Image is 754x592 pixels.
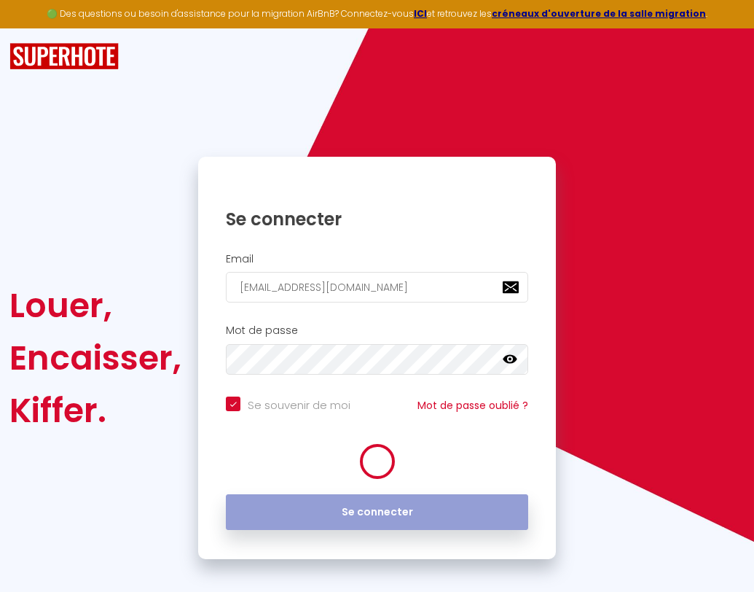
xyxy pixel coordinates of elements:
a: ICI [414,7,427,20]
h1: Se connecter [226,208,528,230]
a: créneaux d'ouverture de la salle migration [492,7,706,20]
button: Se connecter [226,494,528,531]
h2: Email [226,253,528,265]
div: Encaisser, [9,332,181,384]
div: Louer, [9,279,181,332]
a: Mot de passe oublié ? [417,398,528,413]
input: Ton Email [226,272,528,303]
div: Kiffer. [9,384,181,437]
button: Ouvrir le widget de chat LiveChat [12,6,55,50]
h2: Mot de passe [226,324,528,337]
img: SuperHote logo [9,43,119,70]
